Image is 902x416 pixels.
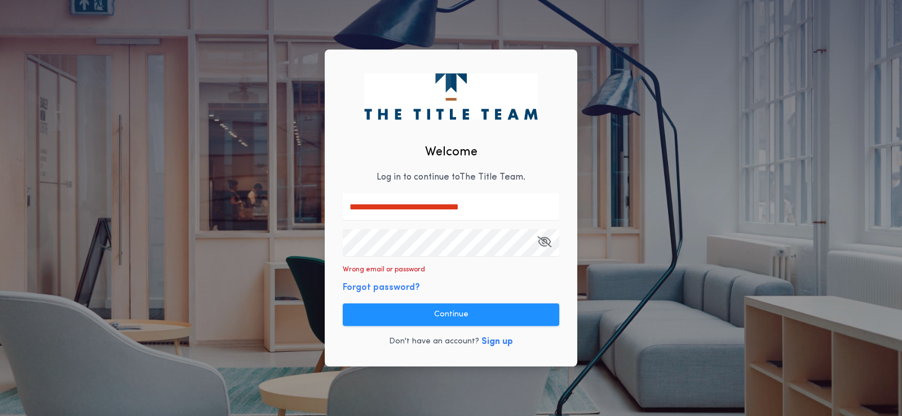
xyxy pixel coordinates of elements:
img: logo [364,73,537,119]
button: Forgot password? [343,281,420,294]
h2: Welcome [425,143,477,162]
p: Log in to continue to The Title Team . [377,171,525,184]
button: Continue [343,303,559,326]
button: Sign up [481,335,513,348]
p: Don't have an account? [389,336,479,347]
p: Wrong email or password [343,265,425,274]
